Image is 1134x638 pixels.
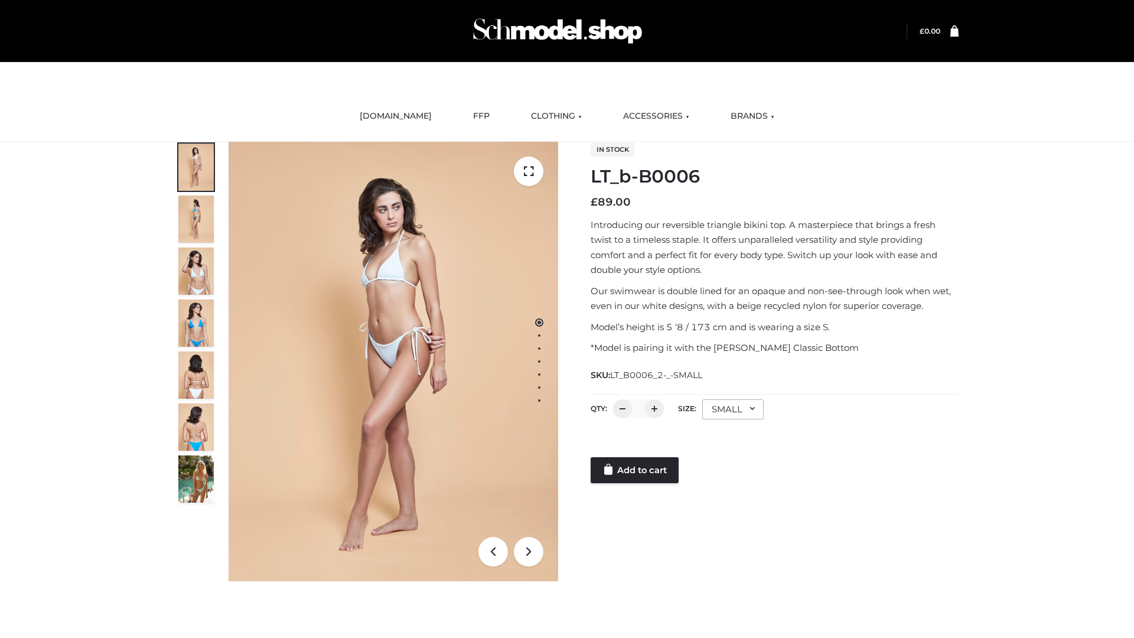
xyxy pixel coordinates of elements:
[591,196,598,209] span: £
[591,320,959,335] p: Model’s height is 5 ‘8 / 173 cm and is wearing a size S.
[178,196,214,243] img: ArielClassicBikiniTop_CloudNine_AzureSky_OW114ECO_2-scaled.jpg
[178,403,214,451] img: ArielClassicBikiniTop_CloudNine_AzureSky_OW114ECO_8-scaled.jpg
[610,370,702,380] span: LT_B0006_2-_-SMALL
[614,103,698,129] a: ACCESSORIES
[464,103,498,129] a: FFP
[591,457,679,483] a: Add to cart
[591,217,959,278] p: Introducing our reversible triangle bikini top. A masterpiece that brings a fresh twist to a time...
[178,351,214,399] img: ArielClassicBikiniTop_CloudNine_AzureSky_OW114ECO_7-scaled.jpg
[591,404,607,413] label: QTY:
[591,142,635,157] span: In stock
[469,8,646,54] img: Schmodel Admin 964
[591,166,959,187] h1: LT_b-B0006
[229,142,558,581] img: ArielClassicBikiniTop_CloudNine_AzureSky_OW114ECO_1
[178,248,214,295] img: ArielClassicBikiniTop_CloudNine_AzureSky_OW114ECO_3-scaled.jpg
[178,455,214,503] img: Arieltop_CloudNine_AzureSky2.jpg
[591,340,959,356] p: *Model is pairing it with the [PERSON_NAME] Classic Bottom
[522,103,591,129] a: CLOTHING
[920,27,940,35] a: £0.00
[178,144,214,191] img: ArielClassicBikiniTop_CloudNine_AzureSky_OW114ECO_1-scaled.jpg
[920,27,940,35] bdi: 0.00
[702,399,764,419] div: SMALL
[178,300,214,347] img: ArielClassicBikiniTop_CloudNine_AzureSky_OW114ECO_4-scaled.jpg
[920,27,924,35] span: £
[591,284,959,314] p: Our swimwear is double lined for an opaque and non-see-through look when wet, even in our white d...
[678,404,696,413] label: Size:
[591,368,703,382] span: SKU:
[722,103,783,129] a: BRANDS
[591,196,631,209] bdi: 89.00
[351,103,441,129] a: [DOMAIN_NAME]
